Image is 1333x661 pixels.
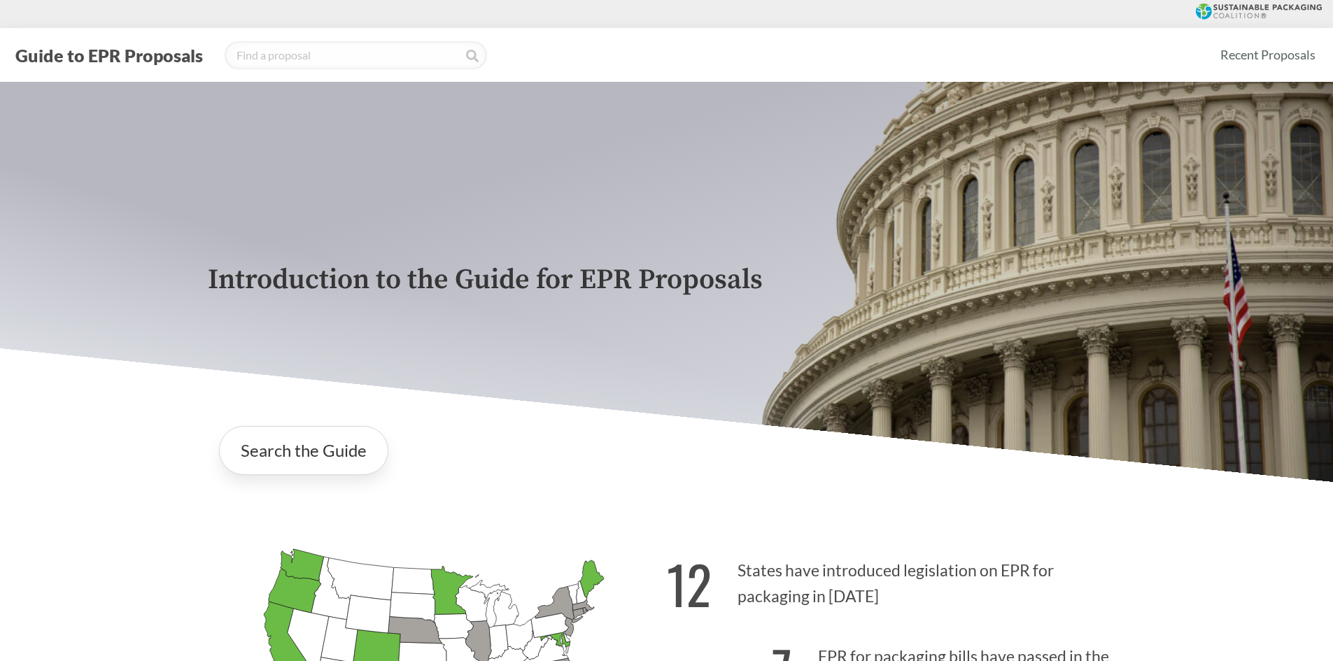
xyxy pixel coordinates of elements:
[208,264,1126,296] p: Introduction to the Guide for EPR Proposals
[11,44,207,66] button: Guide to EPR Proposals
[667,536,1126,623] p: States have introduced legislation on EPR for packaging in [DATE]
[667,545,712,623] strong: 12
[225,41,487,69] input: Find a proposal
[1214,39,1322,71] a: Recent Proposals
[219,426,388,475] a: Search the Guide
